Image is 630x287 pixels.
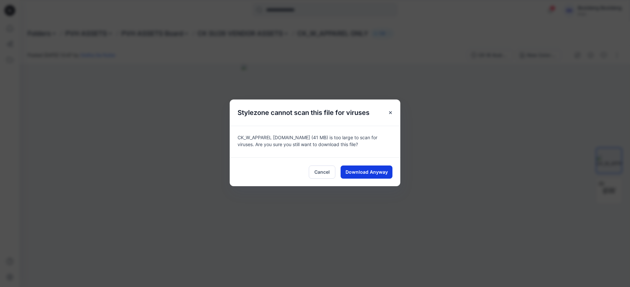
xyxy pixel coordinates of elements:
span: Cancel [314,168,330,175]
button: Close [385,107,396,119]
button: Download Anyway [341,166,392,179]
span: Download Anyway [346,168,388,175]
h5: Stylezone cannot scan this file for viruses [230,99,377,126]
button: Cancel [309,166,335,179]
div: CK_W_APPAREL [DOMAIN_NAME] (41 MB) is too large to scan for viruses. Are you sure you still want ... [230,126,400,157]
